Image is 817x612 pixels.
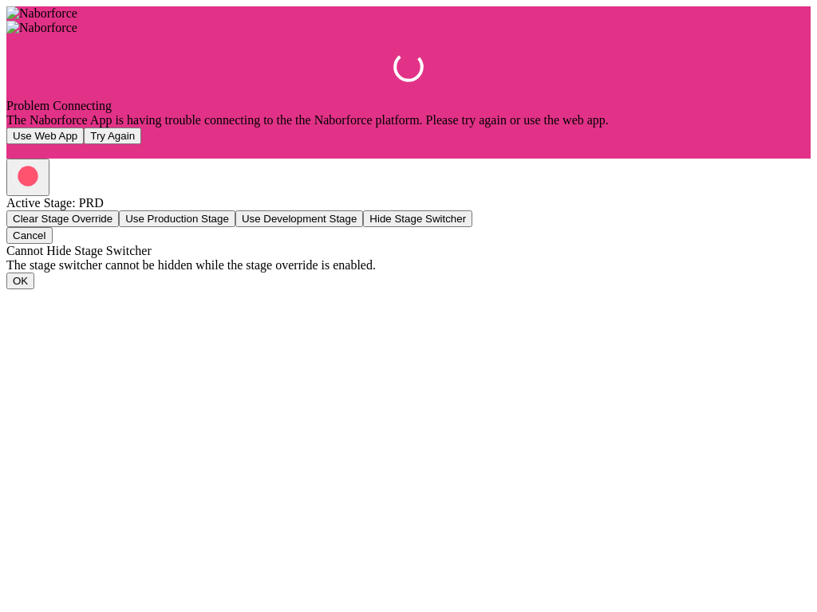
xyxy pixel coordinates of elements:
[6,99,811,113] div: Problem Connecting
[6,196,811,210] div: Active Stage: PRD
[119,210,235,227] button: Use Production Stage
[6,273,34,289] button: OK
[6,113,811,127] div: The Naborforce App is having trouble connecting to the the Naborforce platform. Please try again ...
[84,127,141,144] button: Try Again
[6,21,77,35] img: Naborforce
[235,210,363,227] button: Use Development Stage
[363,210,472,227] button: Hide Stage Switcher
[6,210,119,227] button: Clear Stage Override
[6,227,53,244] button: Cancel
[6,6,77,21] img: Naborforce
[6,127,84,144] button: Use Web App
[6,244,811,258] div: Cannot Hide Stage Switcher
[6,258,811,273] div: The stage switcher cannot be hidden while the stage override is enabled.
